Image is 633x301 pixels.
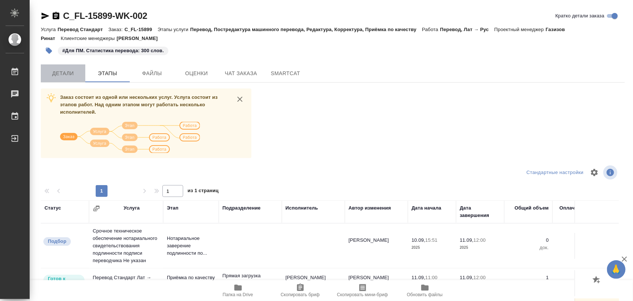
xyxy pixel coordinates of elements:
[57,47,169,53] span: Для ПМ. Статистика перевода: 300 слов.
[93,205,100,212] button: Сгруппировать
[268,69,303,78] span: SmartCat
[158,27,190,32] p: Этапы услуги
[508,237,549,244] p: 0
[460,244,501,251] p: 2025
[167,204,178,212] div: Этап
[474,275,486,280] p: 12:00
[61,36,117,41] p: Клиентские менеджеры
[515,204,549,212] div: Общий объем
[349,204,391,212] div: Автор изменения
[90,69,125,78] span: Этапы
[60,94,218,115] span: Заказ состоит из одной или нескольких услуг. Услуга состоит из этапов работ. Над одним этапом мог...
[412,204,441,212] div: Дата начала
[425,275,438,280] p: 11:00
[190,27,422,32] p: Перевод, Постредактура машинного перевода, Редактура, Корректура, Приёмка по качеству
[167,274,215,281] p: Приёмка по качеству
[332,280,394,301] button: Скопировать мини-бриф
[556,274,597,281] p: 1
[188,186,219,197] span: из 1 страниц
[440,27,494,32] p: Перевод, Лат → Рус
[89,270,163,296] td: Перевод Стандарт Лат → Рус
[48,275,80,290] p: Готов к работе
[108,27,124,32] p: Заказ:
[63,11,147,21] a: C_FL-15899-WK-002
[41,43,57,59] button: Добавить тэг
[223,69,259,78] span: Чат заказа
[167,235,215,257] p: Нотариальное заверение подлинности по...
[41,27,57,32] p: Услуга
[179,69,214,78] span: Оценки
[134,69,170,78] span: Файлы
[345,270,408,296] td: [PERSON_NAME]
[286,204,318,212] div: Исполнитель
[407,292,443,297] span: Обновить файлы
[219,268,282,298] td: Прямая загрузка (шаблонные документы)
[556,244,597,251] p: док.
[412,275,425,280] p: 11.09,
[89,224,163,268] td: Срочное техническое обеспечение нотариального свидетельствования подлинности подписи переводчика ...
[117,36,164,41] p: [PERSON_NAME]
[525,167,586,178] div: split button
[123,204,139,212] div: Услуга
[556,204,597,219] div: Оплачиваемый объем
[586,164,603,181] span: Настроить таблицу
[52,11,60,20] button: Скопировать ссылку
[345,233,408,259] td: [PERSON_NAME]
[555,12,604,20] span: Кратко детали заказа
[281,292,320,297] span: Скопировать бриф
[556,237,597,244] p: 0
[460,204,501,219] div: Дата завершения
[223,292,253,297] span: Папка на Drive
[125,27,158,32] p: C_FL-15899
[412,237,425,243] p: 10.09,
[282,270,345,296] td: [PERSON_NAME]
[41,11,50,20] button: Скопировать ссылку для ЯМессенджера
[222,204,261,212] div: Подразделение
[603,165,619,180] span: Посмотреть информацию
[207,280,269,301] button: Папка на Drive
[57,27,108,32] p: Перевод Стандарт
[45,69,81,78] span: Детали
[48,238,66,245] p: Подбор
[494,27,545,32] p: Проектный менеджер
[234,94,245,105] button: close
[460,237,474,243] p: 11.09,
[591,274,603,287] button: Добавить оценку
[508,244,549,251] p: док.
[269,280,332,301] button: Скопировать бриф
[460,275,474,280] p: 11.09,
[425,237,438,243] p: 15:51
[44,204,61,212] div: Статус
[412,244,452,251] p: 2025
[508,274,549,281] p: 1
[394,280,456,301] button: Обновить файлы
[474,237,486,243] p: 12:00
[607,260,626,279] button: 🙏
[422,27,440,32] p: Работа
[62,47,164,54] p: #Для ПМ. Статистика перевода: 300 слов.
[337,292,388,297] span: Скопировать мини-бриф
[610,262,623,277] span: 🙏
